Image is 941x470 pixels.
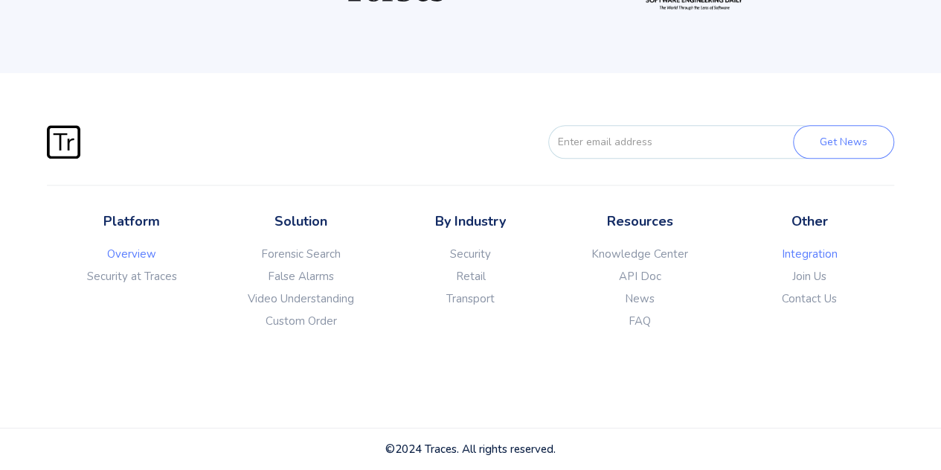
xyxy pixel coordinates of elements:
[216,269,386,284] a: False Alarms
[548,125,819,159] input: Enter email address
[47,125,80,159] img: Traces Logo
[47,269,216,284] a: Security at Traces
[725,247,894,261] a: Integration
[725,291,894,306] a: Contact Us
[555,314,725,328] a: FAQ
[216,212,386,232] p: Solution
[555,269,725,284] a: API Doc
[386,212,556,232] p: By Industry
[725,269,894,284] a: Join Us
[47,212,216,232] p: Platform
[386,247,556,261] a: Security
[555,247,725,261] a: Knowledge Center
[555,291,725,306] a: News
[555,212,725,232] p: Resources
[47,442,894,457] div: ©2024 Traces. All rights reserved.
[216,314,386,328] a: Custom Order
[522,125,894,159] form: FORM-EMAIL-FOOTER
[216,247,386,261] a: Forensic Search
[47,247,216,261] a: Overview
[725,212,894,232] p: Other
[216,291,386,306] a: Video Understanding
[386,269,556,284] a: Retail
[386,291,556,306] a: Transport
[793,125,894,159] input: Get News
